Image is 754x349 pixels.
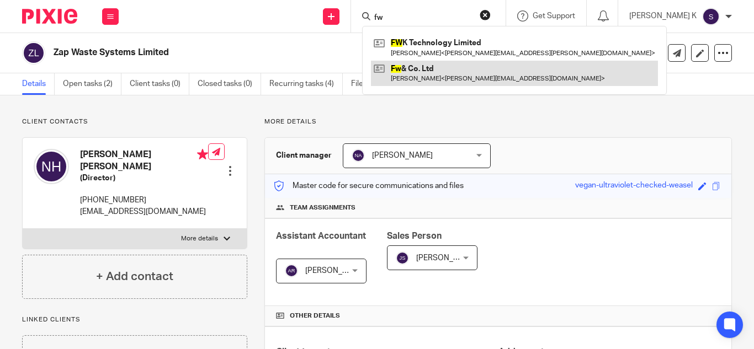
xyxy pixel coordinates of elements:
[575,180,693,192] div: vegan-ultraviolet-checked-weasel
[702,8,720,25] img: svg%3E
[63,73,121,95] a: Open tasks (2)
[130,73,189,95] a: Client tasks (0)
[34,149,69,184] img: svg%3E
[290,312,340,320] span: Other details
[285,264,298,277] img: svg%3E
[22,41,45,65] img: svg%3E
[96,268,173,285] h4: + Add contact
[373,13,472,23] input: Search
[264,117,732,126] p: More details
[80,173,208,184] h5: (Director)
[22,73,55,95] a: Details
[22,117,247,126] p: Client contacts
[269,73,343,95] a: Recurring tasks (4)
[80,195,208,206] p: [PHONE_NUMBER]
[629,10,697,22] p: [PERSON_NAME] K
[416,254,477,262] span: [PERSON_NAME]
[273,180,464,191] p: Master code for secure communications and files
[351,73,376,95] a: Files
[80,206,208,217] p: [EMAIL_ADDRESS][DOMAIN_NAME]
[290,203,355,212] span: Team assignments
[198,73,261,95] a: Closed tasks (0)
[54,47,476,58] h2: Zap Waste Systems Limited
[305,267,366,275] span: [PERSON_NAME]
[480,9,491,20] button: Clear
[80,149,208,173] h4: [PERSON_NAME] [PERSON_NAME]
[181,234,218,243] p: More details
[22,315,247,324] p: Linked clients
[396,251,409,265] img: svg%3E
[276,232,366,240] span: Assistant Accountant
[352,149,365,162] img: svg%3E
[372,152,433,159] span: [PERSON_NAME]
[276,150,332,161] h3: Client manager
[22,9,77,24] img: Pixie
[197,149,208,160] i: Primary
[387,232,442,240] span: Sales Person
[533,12,575,20] span: Get Support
